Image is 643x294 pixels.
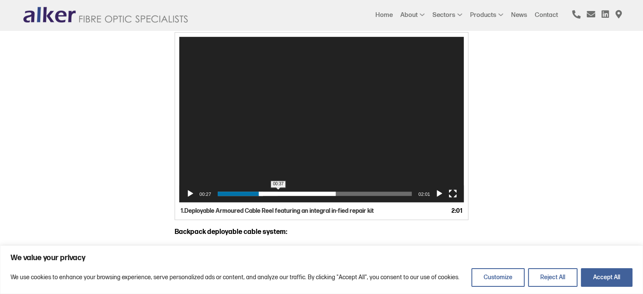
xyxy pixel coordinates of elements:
[528,268,577,287] button: Reject All
[451,206,462,215] div: 2:01
[186,190,194,198] button: Pause
[581,268,632,287] button: Accept All
[449,190,457,198] button: Fullscreen
[419,192,430,197] span: 02:01
[375,11,393,19] a: Home
[21,6,190,24] img: logo.png
[400,11,418,19] a: About
[11,273,460,282] p: We use cookies to enhance your browsing experience, serve personalized ads or content, and analyz...
[272,182,285,186] span: 00:37
[200,192,211,197] span: 00:27
[179,37,464,202] div: Video Player
[175,228,287,236] strong: Backpack deployable cable system:
[184,207,374,214] span: Deployable Armoured Cable Reel featuring an integral in-fied repair kit
[435,190,443,198] button: Unmute
[181,206,446,215] a: 1.Deployable Armoured Cable Reel featuring an integral in-fied repair kit
[471,268,525,287] button: Customize
[11,253,632,263] p: We value your privacy
[470,11,496,19] a: Products
[511,11,527,19] a: News
[432,11,455,19] a: Sectors
[535,11,558,19] a: Contact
